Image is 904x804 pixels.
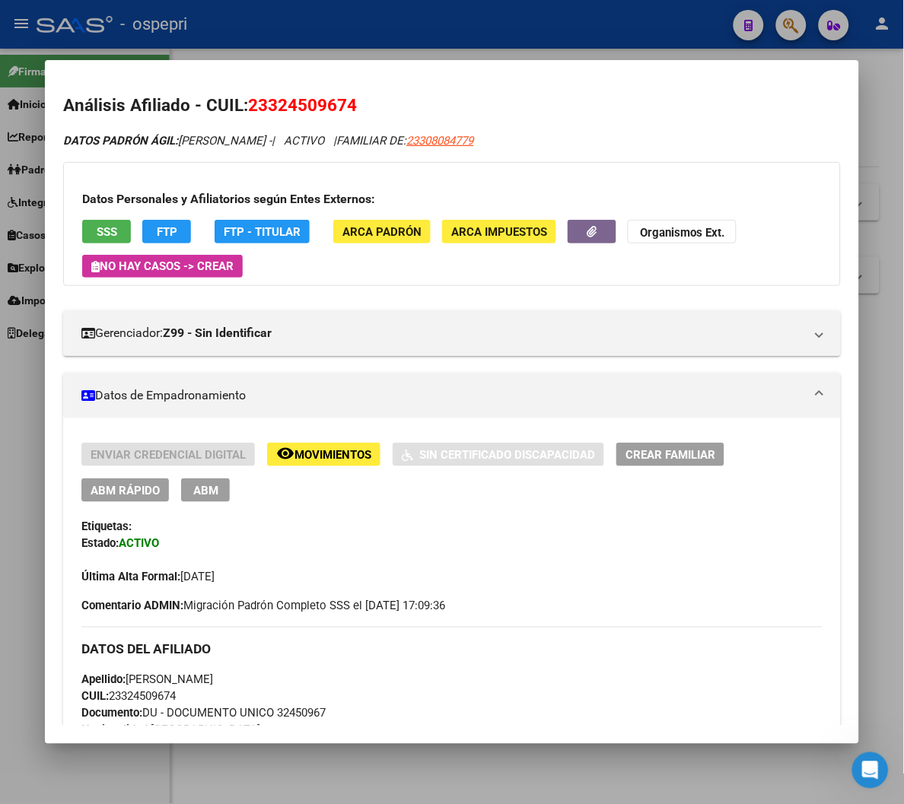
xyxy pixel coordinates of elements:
[276,444,294,462] mat-icon: remove_red_eye
[81,673,213,687] span: [PERSON_NAME]
[81,707,326,720] span: DU - DOCUMENTO UNICO 32450967
[81,599,183,613] strong: Comentario ADMIN:
[91,448,246,462] span: Enviar Credencial Digital
[81,520,132,534] strong: Etiquetas:
[63,310,840,356] mat-expansion-panel-header: Gerenciador:Z99 - Sin Identificar
[63,373,840,418] mat-expansion-panel-header: Datos de Empadronamiento
[616,443,724,466] button: Crear Familiar
[336,134,473,148] span: FAMILIAR DE:
[81,723,260,737] span: [GEOGRAPHIC_DATA]
[81,723,151,737] strong: Nacionalidad:
[625,448,715,462] span: Crear Familiar
[267,443,380,466] button: Movimientos
[63,93,840,119] h2: Análisis Afiliado - CUIL:
[419,448,595,462] span: Sin Certificado Discapacidad
[215,220,310,243] button: FTP - Titular
[342,225,422,239] span: ARCA Padrón
[224,225,301,239] span: FTP - Titular
[81,707,142,720] strong: Documento:
[406,134,473,148] span: 23308084779
[193,484,218,497] span: ABM
[81,537,119,551] strong: Estado:
[91,484,160,497] span: ABM Rápido
[63,134,473,148] i: | ACTIVO |
[81,570,180,584] strong: Última Alta Formal:
[442,220,556,243] button: ARCA Impuestos
[63,134,272,148] span: [PERSON_NAME] -
[640,226,724,240] strong: Organismos Ext.
[81,690,176,704] span: 23324509674
[628,220,737,243] button: Organismos Ext.
[82,255,243,278] button: No hay casos -> Crear
[333,220,431,243] button: ARCA Padrón
[294,448,371,462] span: Movimientos
[82,220,131,243] button: SSS
[81,324,804,342] mat-panel-title: Gerenciador:
[63,134,178,148] strong: DATOS PADRÓN ÁGIL:
[163,324,272,342] strong: Z99 - Sin Identificar
[81,641,822,658] h3: DATOS DEL AFILIADO
[81,690,109,704] strong: CUIL:
[852,752,889,789] iframe: Intercom live chat
[81,570,215,584] span: [DATE]
[157,225,177,239] span: FTP
[81,478,169,502] button: ABM Rápido
[248,95,357,115] span: 23324509674
[181,478,230,502] button: ABM
[81,673,126,687] strong: Apellido:
[82,190,821,208] h3: Datos Personales y Afiliatorios según Entes Externos:
[97,225,117,239] span: SSS
[81,386,804,405] mat-panel-title: Datos de Empadronamiento
[91,259,234,273] span: No hay casos -> Crear
[393,443,604,466] button: Sin Certificado Discapacidad
[81,443,255,466] button: Enviar Credencial Digital
[142,220,191,243] button: FTP
[119,537,159,551] strong: ACTIVO
[81,598,445,615] span: Migración Padrón Completo SSS el [DATE] 17:09:36
[451,225,547,239] span: ARCA Impuestos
